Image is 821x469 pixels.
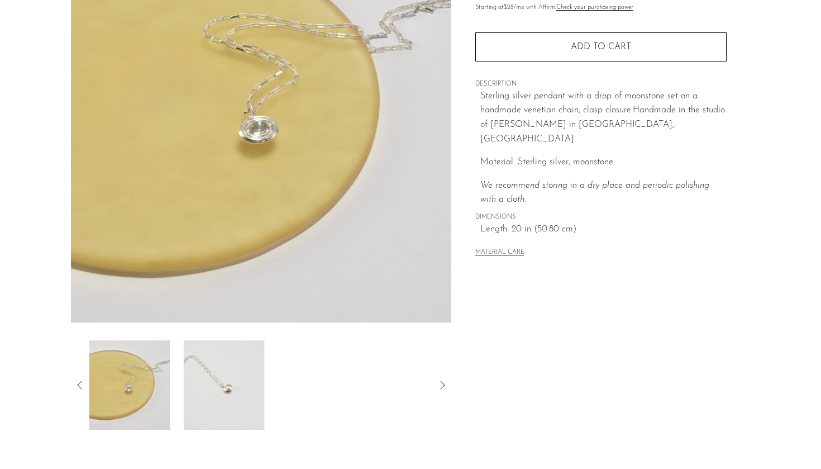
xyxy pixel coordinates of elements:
[504,4,514,11] span: $28
[480,222,727,237] span: Length: 20 in (50.80 cm)
[556,4,633,11] a: Check your purchasing power - Learn more about Affirm Financing (opens in modal)
[480,89,727,146] p: Sterling silver pendant with a drop of moonstone set on a handmade venetian chain, clasp closure. H
[480,106,725,143] span: andmade in the studio of [PERSON_NAME] in [GEOGRAPHIC_DATA], [GEOGRAPHIC_DATA].
[475,3,727,13] p: Starting at /mo with Affirm.
[475,249,524,257] button: MATERIAL CARE
[480,181,709,205] em: We recommend storing in a dry place and periodic polishing with a cloth.
[475,212,727,222] span: DIMENSIONS
[480,155,727,170] p: Material: Sterling silver, moonstone.
[184,340,265,430] img: Moonstone Wavelet Necklace
[571,42,631,51] span: Add to cart
[89,340,170,430] img: Moonstone Wavelet Necklace
[475,32,727,61] button: Add to cart
[475,79,727,89] span: DESCRIPTION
